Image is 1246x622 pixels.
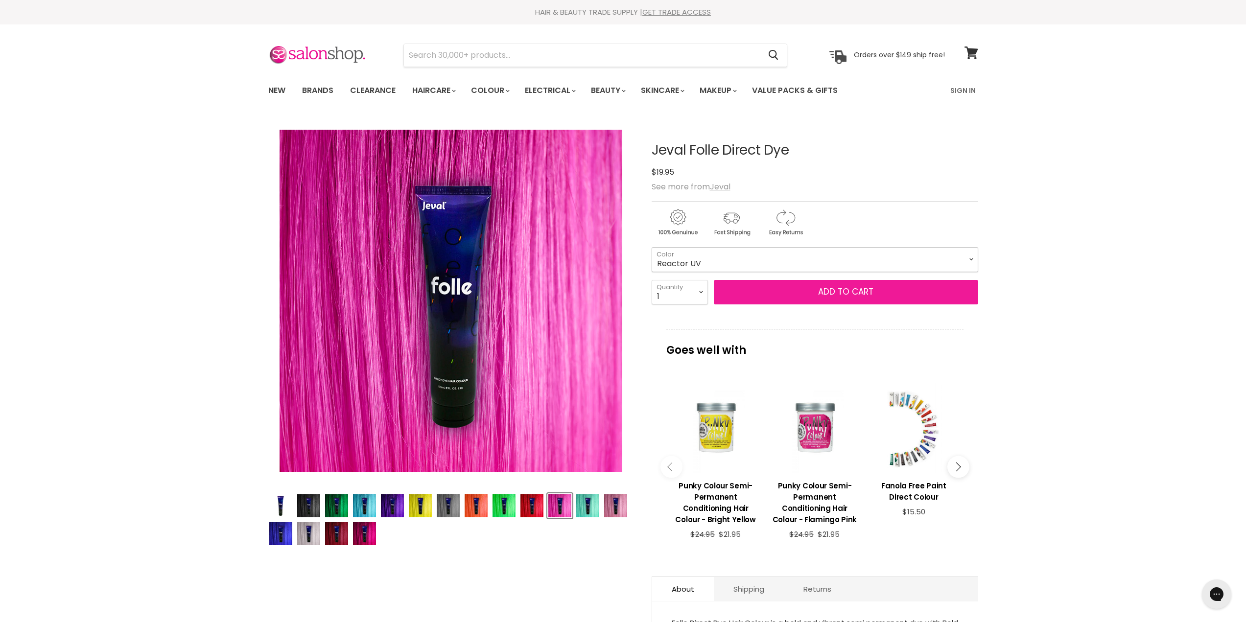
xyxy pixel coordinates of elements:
[493,494,516,517] img: Jeval Folle Direct Dye
[652,143,978,158] h1: Jeval Folle Direct Dye
[692,80,743,101] a: Makeup
[575,493,600,518] button: Jeval Folle Direct Dye
[352,493,377,518] button: Jeval Folle Direct Dye
[759,207,811,237] img: returns.gif
[548,494,571,517] img: Jeval Folle Direct Dye
[547,493,572,518] button: Jeval Folle Direct Dye
[770,473,859,530] a: View product:Punky Colour Semi-Permanent Conditioning Hair Colour - Flamingo Pink
[343,80,403,101] a: Clearance
[261,76,895,105] ul: Main menu
[405,80,462,101] a: Haircare
[705,207,757,237] img: shipping.gif
[634,80,690,101] a: Skincare
[642,7,711,17] a: GET TRADE ACCESS
[492,493,517,518] button: Jeval Folle Direct Dye
[325,494,348,517] img: Jeval Folle Direct Dye
[269,522,292,545] img: Jeval Folle Direct Dye
[652,166,674,178] span: $19.95
[296,521,321,546] button: Jeval Folle Direct Dye
[520,494,543,517] img: Jeval Folle Direct Dye
[604,494,627,517] img: Jeval Folle Direct Dye
[902,507,925,517] span: $15.50
[854,50,945,59] p: Orders over $149 ship free!
[261,80,293,101] a: New
[268,493,293,518] button: Jeval Folle Direct Dye
[353,522,376,545] img: Jeval Folle Direct Dye
[408,493,433,518] button: Jeval Folle Direct Dye
[519,493,544,518] button: Jeval Folle Direct Dye
[784,577,851,601] a: Returns
[297,522,320,545] img: Jeval Folle Direct Dye
[714,577,784,601] a: Shipping
[652,577,714,601] a: About
[267,490,635,546] div: Product thumbnails
[869,473,958,507] a: View product:Fanola Free Paint Direct Colour
[652,207,704,237] img: genuine.gif
[256,7,990,17] div: HAIR & BEAUTY TRADE SUPPLY |
[869,480,958,503] h3: Fanola Free Paint Direct Colour
[666,329,964,361] p: Goes well with
[789,529,814,539] span: $24.95
[256,76,990,105] nav: Main
[325,522,348,545] img: Jeval Folle Direct Dye
[652,181,730,192] span: See more from
[714,280,978,304] button: Add to cart
[269,494,292,517] img: Jeval Folle Direct Dye
[603,493,628,518] button: Jeval Folle Direct Dye
[403,44,787,67] form: Product
[464,493,489,518] button: Jeval Folle Direct Dye
[296,493,321,518] button: Jeval Folle Direct Dye
[464,80,516,101] a: Colour
[352,521,377,546] button: Jeval Folle Direct Dye
[652,280,708,304] select: Quantity
[409,494,432,517] img: Jeval Folle Direct Dye
[353,494,376,517] img: Jeval Folle Direct Dye
[576,494,599,517] img: Jeval Folle Direct Dye
[268,521,293,546] button: Jeval Folle Direct Dye
[324,493,349,518] button: Jeval Folle Direct Dye
[584,80,632,101] a: Beauty
[381,494,404,517] img: Jeval Folle Direct Dye
[719,529,741,539] span: $21.95
[770,480,859,525] h3: Punky Colour Semi-Permanent Conditioning Hair Colour - Flamingo Pink
[671,473,760,530] a: View product:Punky Colour Semi-Permanent Conditioning Hair Colour - Bright Yellow
[295,80,341,101] a: Brands
[710,181,730,192] a: Jeval
[437,494,460,517] img: Jeval Folle Direct Dye
[436,493,461,518] button: Jeval Folle Direct Dye
[268,118,634,484] div: Jeval Folle Direct Dye image. Click or Scroll to Zoom.
[465,494,488,517] img: Jeval Folle Direct Dye
[380,493,405,518] button: Jeval Folle Direct Dye
[761,44,787,67] button: Search
[297,494,320,517] img: Jeval Folle Direct Dye
[818,529,840,539] span: $21.95
[324,521,349,546] button: Jeval Folle Direct Dye
[671,480,760,525] h3: Punky Colour Semi-Permanent Conditioning Hair Colour - Bright Yellow
[745,80,845,101] a: Value Packs & Gifts
[404,44,761,67] input: Search
[517,80,582,101] a: Electrical
[690,529,715,539] span: $24.95
[944,80,982,101] a: Sign In
[1197,576,1236,612] iframe: Gorgias live chat messenger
